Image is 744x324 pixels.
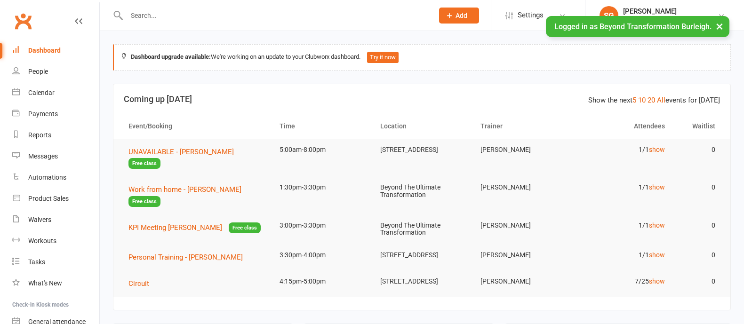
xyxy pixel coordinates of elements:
td: 1:30pm-3:30pm [271,176,372,198]
a: People [12,61,99,82]
input: Search... [124,9,427,22]
a: show [649,146,665,153]
div: Show the next events for [DATE] [588,95,720,106]
td: 3:00pm-3:30pm [271,214,372,237]
td: 1/1 [573,139,673,161]
div: People [28,68,48,75]
th: Waitlist [673,114,724,138]
span: Free class [229,222,261,233]
td: [PERSON_NAME] [472,176,573,198]
span: Personal Training - [PERSON_NAME] [128,253,243,261]
span: Settings [518,5,544,26]
button: Add [439,8,479,24]
a: Payments [12,103,99,125]
div: [PERSON_NAME] [623,7,718,16]
td: [STREET_ADDRESS] [372,139,472,161]
a: Product Sales [12,188,99,209]
a: show [649,183,665,191]
div: Messages [28,152,58,160]
div: What's New [28,279,62,287]
td: 3:30pm-4:00pm [271,244,372,266]
button: Personal Training - [PERSON_NAME] [128,252,249,263]
td: 0 [673,139,724,161]
div: Automations [28,174,66,181]
div: Calendar [28,89,55,96]
span: Add [456,12,467,19]
a: Calendar [12,82,99,103]
a: Waivers [12,209,99,230]
td: Beyond The Ultimate Transformation [372,214,472,244]
td: [PERSON_NAME] [472,139,573,161]
td: Beyond The Ultimate Transformation [372,176,472,206]
div: Payments [28,110,58,118]
button: Circuit [128,278,156,289]
div: Beyond Transformation Burleigh [623,16,718,24]
th: Time [271,114,372,138]
td: 0 [673,176,724,198]
div: We're working on an update to your Clubworx dashboard. [113,44,731,71]
th: Attendees [573,114,673,138]
strong: Dashboard upgrade available: [131,53,211,60]
button: Work from home - [PERSON_NAME]Free class [128,184,263,207]
button: × [711,16,728,36]
button: Try it now [367,52,399,63]
a: All [657,96,665,104]
span: Free class [128,158,160,169]
td: 0 [673,244,724,266]
td: 5:00am-8:00pm [271,139,372,161]
span: Work from home - [PERSON_NAME] [128,185,241,194]
td: [STREET_ADDRESS] [372,270,472,292]
a: Workouts [12,230,99,252]
a: Messages [12,146,99,167]
td: 1/1 [573,244,673,266]
a: What's New [12,273,99,294]
div: Dashboard [28,47,61,54]
th: Event/Booking [120,114,271,138]
div: Tasks [28,258,45,266]
div: Reports [28,131,51,139]
div: SG [600,6,618,25]
td: [PERSON_NAME] [472,270,573,292]
td: [PERSON_NAME] [472,244,573,266]
td: [STREET_ADDRESS] [372,244,472,266]
span: Circuit [128,279,149,288]
h3: Coming up [DATE] [124,95,720,104]
span: Logged in as Beyond Transformation Burleigh. [554,22,712,31]
div: Workouts [28,237,56,245]
button: KPI Meeting [PERSON_NAME]Free class [128,222,261,234]
a: Automations [12,167,99,188]
a: Tasks [12,252,99,273]
a: 20 [648,96,655,104]
a: Clubworx [11,9,35,33]
td: 7/25 [573,270,673,292]
a: show [649,221,665,229]
a: 10 [638,96,646,104]
td: 1/1 [573,214,673,237]
span: KPI Meeting [PERSON_NAME] [128,223,222,232]
span: UNAVAILABLE - [PERSON_NAME] [128,148,234,156]
td: 0 [673,270,724,292]
div: Waivers [28,216,51,223]
th: Location [372,114,472,138]
td: 0 [673,214,724,237]
a: show [649,277,665,285]
a: 5 [632,96,636,104]
td: 4:15pm-5:00pm [271,270,372,292]
span: Free class [128,196,160,207]
td: 1/1 [573,176,673,198]
a: show [649,251,665,259]
button: UNAVAILABLE - [PERSON_NAME]Free class [128,146,263,169]
td: [PERSON_NAME] [472,214,573,237]
div: Product Sales [28,195,69,202]
a: Dashboard [12,40,99,61]
th: Trainer [472,114,573,138]
a: Reports [12,125,99,146]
